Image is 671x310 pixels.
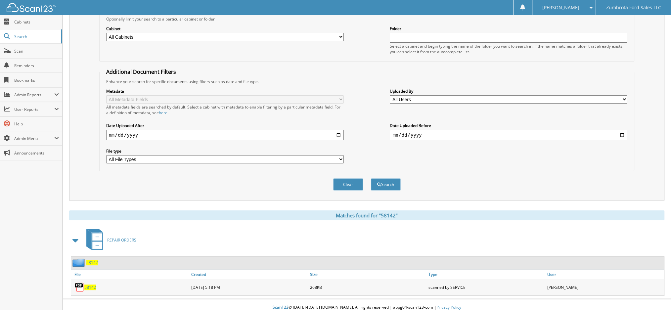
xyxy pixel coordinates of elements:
div: scanned by SERVICE [427,281,545,294]
div: Optionally limit your search to a particular cabinet or folder [103,16,631,22]
span: REPAIR ORDERS [107,237,136,243]
label: File type [106,148,344,154]
span: Help [14,121,59,127]
a: REPAIR ORDERS [82,227,136,253]
span: Bookmarks [14,77,59,83]
legend: Additional Document Filters [103,68,179,75]
a: 58142 [86,260,98,265]
a: here [159,110,167,115]
iframe: Chat Widget [638,278,671,310]
span: Search [14,34,58,39]
div: [PERSON_NAME] [546,281,664,294]
span: User Reports [14,107,54,112]
span: Cabinets [14,19,59,25]
img: PDF.png [74,282,84,292]
a: Created [190,270,308,279]
input: start [106,130,344,140]
div: Enhance your search for specific documents using filters such as date and file type. [103,79,631,84]
div: 268KB [308,281,427,294]
div: Select a cabinet and begin typing the name of the folder you want to search in. If the name match... [390,43,627,55]
input: end [390,130,627,140]
span: Zumbrota Ford Sales LLC [606,6,661,10]
label: Folder [390,26,627,31]
a: File [71,270,190,279]
a: Type [427,270,545,279]
div: [DATE] 5:18 PM [190,281,308,294]
span: Scan123 [273,304,289,310]
span: Scan [14,48,59,54]
button: Search [371,178,401,191]
span: Reminders [14,63,59,68]
img: scan123-logo-white.svg [7,3,56,12]
span: Admin Reports [14,92,54,98]
div: All metadata fields are searched by default. Select a cabinet with metadata to enable filtering b... [106,104,344,115]
div: Matches found for "58142" [69,210,664,220]
a: 58142 [84,285,96,290]
label: Date Uploaded Before [390,123,627,128]
label: Date Uploaded After [106,123,344,128]
label: Metadata [106,88,344,94]
img: folder2.png [72,258,86,267]
label: Uploaded By [390,88,627,94]
label: Cabinet [106,26,344,31]
a: Privacy Policy [436,304,461,310]
span: Announcements [14,150,59,156]
a: User [546,270,664,279]
span: Admin Menu [14,136,54,141]
a: Size [308,270,427,279]
button: Clear [333,178,363,191]
span: [PERSON_NAME] [542,6,579,10]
